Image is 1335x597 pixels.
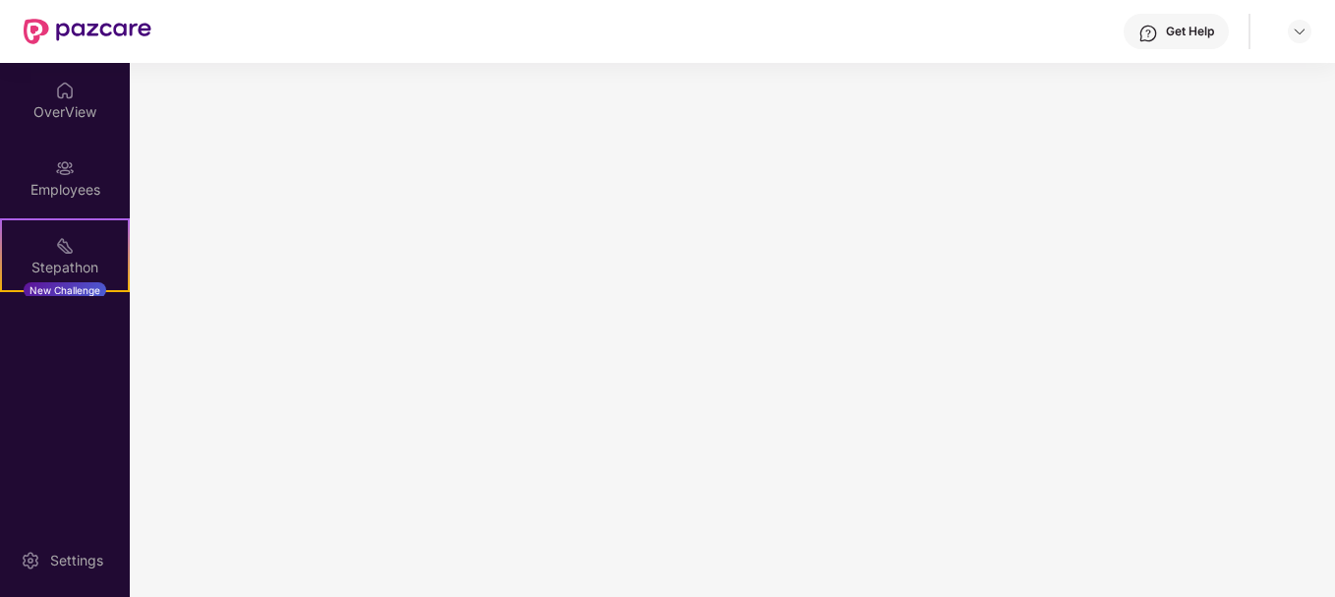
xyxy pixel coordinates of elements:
[1138,24,1158,43] img: svg+xml;base64,PHN2ZyBpZD0iSGVscC0zMngzMiIgeG1sbnM9Imh0dHA6Ly93d3cudzMub3JnLzIwMDAvc3ZnIiB3aWR0aD...
[24,19,151,44] img: New Pazcare Logo
[2,258,128,277] div: Stepathon
[1292,24,1307,39] img: svg+xml;base64,PHN2ZyBpZD0iRHJvcGRvd24tMzJ4MzIiIHhtbG5zPSJodHRwOi8vd3d3LnczLm9yZy8yMDAwL3N2ZyIgd2...
[24,282,106,298] div: New Challenge
[44,551,109,570] div: Settings
[55,158,75,178] img: svg+xml;base64,PHN2ZyBpZD0iRW1wbG95ZWVzIiB4bWxucz0iaHR0cDovL3d3dy53My5vcmcvMjAwMC9zdmciIHdpZHRoPS...
[1166,24,1214,39] div: Get Help
[55,236,75,256] img: svg+xml;base64,PHN2ZyB4bWxucz0iaHR0cDovL3d3dy53My5vcmcvMjAwMC9zdmciIHdpZHRoPSIyMSIgaGVpZ2h0PSIyMC...
[55,81,75,100] img: svg+xml;base64,PHN2ZyBpZD0iSG9tZSIgeG1sbnM9Imh0dHA6Ly93d3cudzMub3JnLzIwMDAvc3ZnIiB3aWR0aD0iMjAiIG...
[21,551,40,570] img: svg+xml;base64,PHN2ZyBpZD0iU2V0dGluZy0yMHgyMCIgeG1sbnM9Imh0dHA6Ly93d3cudzMub3JnLzIwMDAvc3ZnIiB3aW...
